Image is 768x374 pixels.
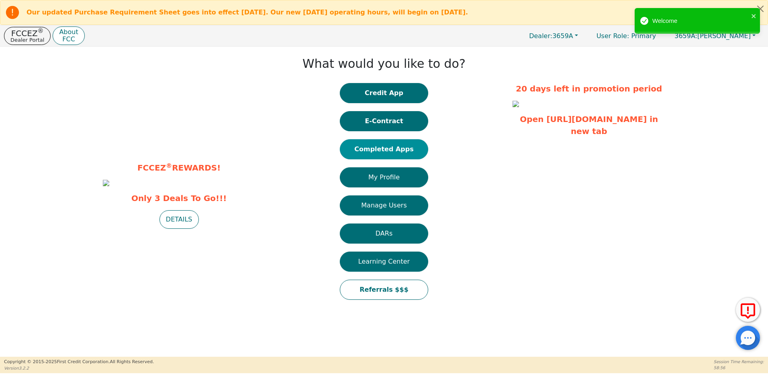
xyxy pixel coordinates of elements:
p: 20 days left in promotion period [513,83,665,95]
button: Completed Apps [340,139,428,159]
button: AboutFCC [53,26,84,45]
p: 58:56 [714,365,764,371]
span: Only 3 Deals To Go!!! [103,192,255,204]
span: User Role : [596,32,629,40]
p: FCC [59,36,78,43]
p: About [59,29,78,35]
p: Dealer Portal [10,37,44,43]
b: Our updated Purchase Requirement Sheet goes into effect [DATE]. Our new [DATE] operating hours, w... [27,8,468,16]
button: DETAILS [159,210,199,229]
p: Session Time Remaining: [714,359,764,365]
div: Welcome [652,16,749,26]
sup: ® [38,27,44,35]
img: 9efcf8eb-2924-4ff3-b1b9-a58162f15806 [513,101,519,107]
a: User Role: Primary [588,28,664,44]
button: Referrals $$$ [340,280,428,300]
button: Report Error to FCC [736,298,760,322]
button: Credit App [340,83,428,103]
button: FCCEZ®Dealer Portal [4,27,51,45]
button: DARs [340,224,428,244]
button: Manage Users [340,195,428,215]
p: Copyright © 2015- 2025 First Credit Corporation. [4,359,154,366]
span: 3659A [529,32,573,40]
h1: What would you like to do? [302,57,466,71]
button: Learning Center [340,252,428,272]
button: My Profile [340,167,428,187]
button: close [751,11,757,20]
p: Version 3.2.2 [4,365,154,371]
p: FCCEZ REWARDS! [103,162,255,174]
span: Dealer: [529,32,552,40]
span: [PERSON_NAME] [674,32,751,40]
span: All Rights Reserved. [110,359,154,364]
p: FCCEZ [10,29,44,37]
p: Primary [588,28,664,44]
span: 3659A: [674,32,697,40]
button: Dealer:3659A [521,30,586,42]
button: E-Contract [340,111,428,131]
sup: ® [166,162,172,169]
img: 1cb562e4-28a7-46a2-ba09-ee8f721bf2bf [103,180,109,186]
a: Open [URL][DOMAIN_NAME] in new tab [520,114,658,136]
button: Close alert [753,0,768,17]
